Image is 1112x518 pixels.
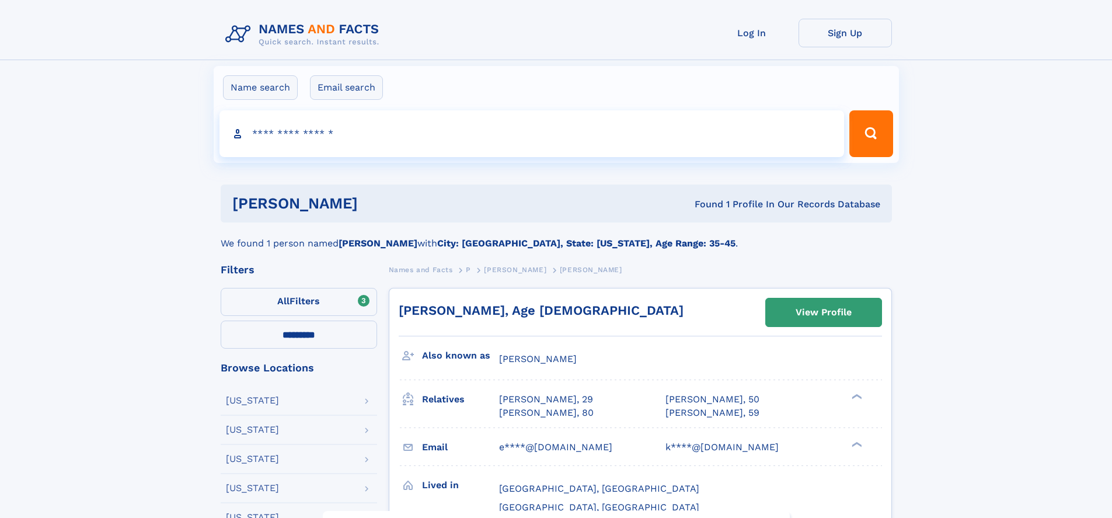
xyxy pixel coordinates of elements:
div: [US_STATE] [226,484,279,493]
div: [US_STATE] [226,454,279,464]
div: ❯ [849,393,863,401]
a: Sign Up [799,19,892,47]
span: [GEOGRAPHIC_DATA], [GEOGRAPHIC_DATA] [499,502,699,513]
span: [PERSON_NAME] [560,266,622,274]
div: [US_STATE] [226,396,279,405]
span: [PERSON_NAME] [499,353,577,364]
label: Filters [221,288,377,316]
div: View Profile [796,299,852,326]
div: Browse Locations [221,363,377,373]
b: [PERSON_NAME] [339,238,417,249]
span: All [277,295,290,307]
h3: Also known as [422,346,499,366]
a: P [466,262,471,277]
h3: Lived in [422,475,499,495]
a: View Profile [766,298,881,326]
b: City: [GEOGRAPHIC_DATA], State: [US_STATE], Age Range: 35-45 [437,238,735,249]
label: Email search [310,75,383,100]
a: [PERSON_NAME], 59 [665,406,759,419]
label: Name search [223,75,298,100]
div: We found 1 person named with . [221,223,892,251]
a: [PERSON_NAME], Age [DEMOGRAPHIC_DATA] [399,303,684,318]
div: Found 1 Profile In Our Records Database [526,198,880,211]
a: Log In [705,19,799,47]
a: Names and Facts [389,262,453,277]
a: [PERSON_NAME] [484,262,546,277]
span: [PERSON_NAME] [484,266,546,274]
h3: Email [422,437,499,457]
a: [PERSON_NAME], 29 [499,393,593,406]
div: ❯ [849,440,863,448]
h3: Relatives [422,390,499,409]
a: [PERSON_NAME], 80 [499,406,594,419]
span: P [466,266,471,274]
div: [US_STATE] [226,425,279,434]
div: Filters [221,265,377,275]
h1: [PERSON_NAME] [232,196,527,211]
img: Logo Names and Facts [221,19,389,50]
button: Search Button [849,110,893,157]
input: search input [219,110,845,157]
span: [GEOGRAPHIC_DATA], [GEOGRAPHIC_DATA] [499,483,699,494]
a: [PERSON_NAME], 50 [665,393,759,406]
